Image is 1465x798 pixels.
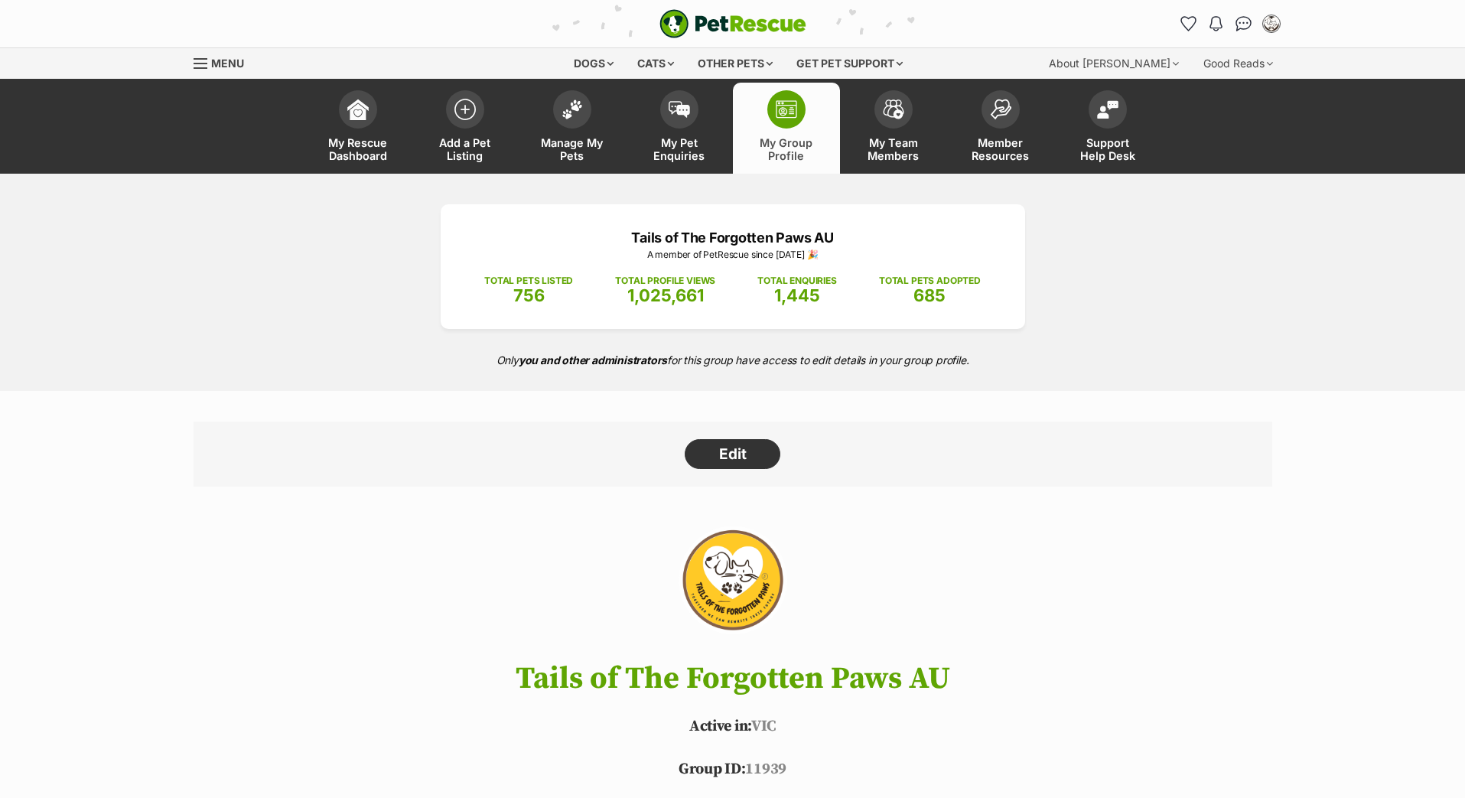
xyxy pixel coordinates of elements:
a: PetRescue [659,9,806,38]
span: My Rescue Dashboard [324,136,392,162]
span: Group ID: [679,760,745,779]
button: My account [1259,11,1284,36]
a: My Group Profile [733,83,840,174]
p: TOTAL PETS LISTED [484,274,573,288]
a: Edit [685,439,780,470]
a: My Team Members [840,83,947,174]
a: Member Resources [947,83,1054,174]
p: 11939 [171,758,1295,781]
img: notifications-46538b983faf8c2785f20acdc204bb7945ddae34d4c08c2a6579f10ce5e182be.svg [1209,16,1222,31]
div: About [PERSON_NAME] [1038,48,1190,79]
div: Get pet support [786,48,913,79]
img: logo-e224e6f780fb5917bec1dbf3a21bbac754714ae5b6737aabdf751b685950b380.svg [659,9,806,38]
div: Other pets [687,48,783,79]
img: manage-my-pets-icon-02211641906a0b7f246fdf0571729dbe1e7629f14944591b6c1af311fb30b64b.svg [562,99,583,119]
p: Tails of The Forgotten Paws AU [464,227,1002,248]
img: Tails of The Forgotten Paws AU [645,517,819,647]
img: Tails of The Forgotten Paws AU profile pic [1264,16,1279,31]
a: Manage My Pets [519,83,626,174]
img: add-pet-listing-icon-0afa8454b4691262ce3f59096e99ab1cd57d4a30225e0717b998d2c9b9846f56.svg [454,99,476,120]
img: member-resources-icon-8e73f808a243e03378d46382f2149f9095a855e16c252ad45f914b54edf8863c.svg [990,99,1011,119]
span: Support Help Desk [1073,136,1142,162]
img: chat-41dd97257d64d25036548639549fe6c8038ab92f7586957e7f3b1b290dea8141.svg [1235,16,1252,31]
img: help-desk-icon-fdf02630f3aa405de69fd3d07c3f3aa587a6932b1a1747fa1d2bba05be0121f9.svg [1097,100,1118,119]
p: TOTAL PROFILE VIEWS [615,274,715,288]
p: TOTAL PETS ADOPTED [879,274,981,288]
span: 1,445 [774,285,820,305]
a: My Rescue Dashboard [304,83,412,174]
p: VIC [171,715,1295,738]
a: My Pet Enquiries [626,83,733,174]
span: 1,025,661 [627,285,704,305]
span: Add a Pet Listing [431,136,500,162]
img: team-members-icon-5396bd8760b3fe7c0b43da4ab00e1e3bb1a5d9ba89233759b79545d2d3fc5d0d.svg [883,99,904,119]
a: Favourites [1177,11,1201,36]
span: 756 [513,285,545,305]
h1: Tails of The Forgotten Paws AU [171,662,1295,695]
button: Notifications [1204,11,1229,36]
span: Menu [211,57,244,70]
span: My Pet Enquiries [645,136,714,162]
a: Add a Pet Listing [412,83,519,174]
span: Manage My Pets [538,136,607,162]
div: Cats [627,48,685,79]
span: Active in: [689,717,751,736]
img: pet-enquiries-icon-7e3ad2cf08bfb03b45e93fb7055b45f3efa6380592205ae92323e6603595dc1f.svg [669,101,690,118]
img: group-profile-icon-3fa3cf56718a62981997c0bc7e787c4b2cf8bcc04b72c1350f741eb67cf2f40e.svg [776,100,797,119]
a: Conversations [1232,11,1256,36]
a: Menu [194,48,255,76]
span: My Team Members [859,136,928,162]
a: Support Help Desk [1054,83,1161,174]
strong: you and other administrators [519,353,668,366]
div: Good Reads [1193,48,1284,79]
span: Member Resources [966,136,1035,162]
div: Dogs [563,48,624,79]
p: TOTAL ENQUIRIES [757,274,836,288]
span: 685 [913,285,946,305]
p: A member of PetRescue since [DATE] 🎉 [464,248,1002,262]
img: dashboard-icon-eb2f2d2d3e046f16d808141f083e7271f6b2e854fb5c12c21221c1fb7104beca.svg [347,99,369,120]
span: My Group Profile [752,136,821,162]
ul: Account quick links [1177,11,1284,36]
